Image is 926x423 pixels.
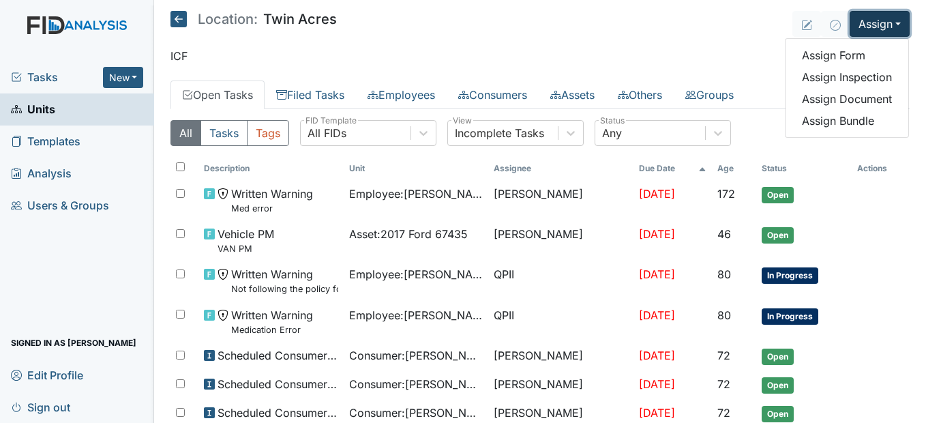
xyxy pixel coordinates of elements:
span: [DATE] [639,349,675,362]
span: Scheduled Consumer Chart Review [218,347,338,364]
span: Consumer : [PERSON_NAME] [349,405,483,421]
span: [DATE] [639,187,675,201]
span: [DATE] [639,308,675,322]
span: [DATE] [639,267,675,281]
th: Toggle SortBy [198,157,343,180]
td: [PERSON_NAME] [488,220,633,261]
th: Toggle SortBy [344,157,488,180]
th: Assignee [488,157,633,180]
td: [PERSON_NAME] [488,342,633,370]
button: Tags [247,120,289,146]
span: Written Warning Med error [231,186,313,215]
a: Groups [674,81,745,109]
div: All FIDs [308,125,346,141]
span: Units [11,99,55,120]
th: Actions [852,157,910,180]
span: 80 [717,267,731,281]
span: Edit Profile [11,364,83,385]
span: 46 [717,227,731,241]
span: In Progress [762,267,818,284]
span: [DATE] [639,227,675,241]
td: QPII [488,261,633,301]
span: Vehicle PM VAN PM [218,226,274,255]
span: Scheduled Consumer Chart Review [218,376,338,392]
td: [PERSON_NAME] [488,180,633,220]
span: Employee : [PERSON_NAME] [349,307,483,323]
span: Open [762,406,794,422]
span: Location: [198,12,258,26]
span: 172 [717,187,735,201]
td: QPII [488,302,633,342]
span: Scheduled Consumer Chart Review [218,405,338,421]
div: Type filter [170,120,289,146]
span: [DATE] [639,377,675,391]
a: Tasks [11,69,103,85]
span: Consumer : [PERSON_NAME] [349,347,483,364]
button: All [170,120,201,146]
span: Users & Groups [11,195,109,216]
span: Written Warning Medication Error [231,307,313,336]
span: Written Warning Not following the policy for medication [231,266,338,295]
span: Analysis [11,163,72,184]
a: Filed Tasks [265,81,356,109]
span: Open [762,227,794,244]
a: Others [606,81,674,109]
small: Medication Error [231,323,313,336]
th: Toggle SortBy [756,157,852,180]
h5: Twin Acres [170,11,337,27]
small: Not following the policy for medication [231,282,338,295]
span: 72 [717,349,730,362]
small: Med error [231,202,313,215]
a: Assign Form [786,44,908,66]
a: Open Tasks [170,81,265,109]
span: 72 [717,377,730,391]
div: Incomplete Tasks [455,125,544,141]
button: Tasks [200,120,248,146]
th: Toggle SortBy [712,157,756,180]
span: [DATE] [639,406,675,420]
span: 72 [717,406,730,420]
a: Consumers [447,81,539,109]
input: Toggle All Rows Selected [176,162,185,171]
a: Employees [356,81,447,109]
a: Assign Document [786,88,908,110]
span: Signed in as [PERSON_NAME] [11,332,136,353]
span: Employee : [PERSON_NAME][GEOGRAPHIC_DATA] [349,266,483,282]
small: VAN PM [218,242,274,255]
th: Toggle SortBy [633,157,712,180]
a: Assets [539,81,606,109]
span: Open [762,377,794,394]
span: In Progress [762,308,818,325]
td: [PERSON_NAME] [488,370,633,399]
span: Asset : 2017 Ford 67435 [349,226,468,242]
span: Templates [11,131,80,152]
a: Assign Bundle [786,110,908,132]
span: Sign out [11,396,70,418]
span: Open [762,187,794,203]
span: Employee : [PERSON_NAME] [349,186,483,202]
span: Open [762,349,794,365]
a: Assign Inspection [786,66,908,88]
button: New [103,67,144,88]
span: 80 [717,308,731,322]
div: Any [602,125,622,141]
p: ICF [170,48,910,64]
button: Assign [850,11,910,37]
span: Consumer : [PERSON_NAME] [349,376,483,392]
